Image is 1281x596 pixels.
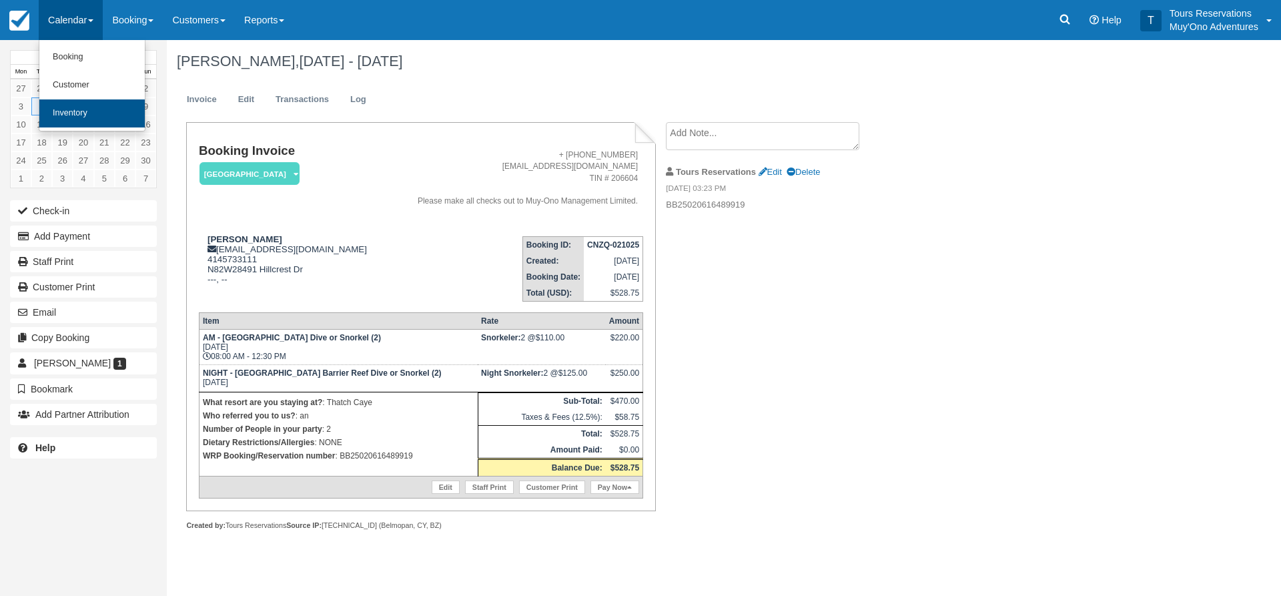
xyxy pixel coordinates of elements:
[676,167,756,177] strong: Tours Reservations
[1170,20,1258,33] p: Muy'Ono Adventures
[31,152,52,170] a: 25
[392,150,638,207] address: + [PHONE_NUMBER] [EMAIL_ADDRESS][DOMAIN_NAME] TIN # 206604 Please make all checks out to Muy-Ono ...
[478,392,606,409] th: Sub-Total:
[199,144,386,158] h1: Booking Invoice
[94,133,115,152] a: 21
[1140,10,1162,31] div: T
[478,364,606,392] td: 2 @
[31,115,52,133] a: 11
[73,133,93,152] a: 20
[31,79,52,97] a: 28
[584,253,643,269] td: [DATE]
[11,115,31,133] a: 10
[587,240,639,250] strong: CNZQ-021025
[286,521,322,529] strong: Source IP:
[1090,15,1099,25] i: Help
[609,333,639,353] div: $220.00
[299,53,402,69] span: [DATE] - [DATE]
[11,152,31,170] a: 24
[199,329,478,364] td: [DATE] 08:00 AM - 12:30 PM
[606,425,643,442] td: $528.75
[465,481,514,494] a: Staff Print
[432,481,460,494] a: Edit
[10,352,157,374] a: [PERSON_NAME] 1
[590,481,639,494] a: Pay Now
[11,170,31,188] a: 1
[34,358,111,368] span: [PERSON_NAME]
[135,133,156,152] a: 23
[787,167,820,177] a: Delete
[199,162,295,186] a: [GEOGRAPHIC_DATA]
[115,133,135,152] a: 22
[203,422,474,436] p: : 2
[478,459,606,476] th: Balance Due:
[10,437,157,459] a: Help
[606,392,643,409] td: $470.00
[39,43,145,71] a: Booking
[113,358,126,370] span: 1
[94,170,115,188] a: 5
[199,312,478,329] th: Item
[31,133,52,152] a: 18
[1102,15,1122,25] span: Help
[52,170,73,188] a: 3
[177,87,227,113] a: Invoice
[73,152,93,170] a: 27
[52,133,73,152] a: 19
[203,333,381,342] strong: AM - [GEOGRAPHIC_DATA] Dive or Snorkel (2)
[759,167,782,177] a: Edit
[35,442,55,453] b: Help
[478,442,606,459] th: Amount Paid:
[199,364,478,392] td: [DATE]
[11,79,31,97] a: 27
[31,170,52,188] a: 2
[11,65,31,79] th: Mon
[519,481,585,494] a: Customer Print
[266,87,339,113] a: Transactions
[39,40,145,131] ul: Calendar
[31,97,52,115] a: 4
[52,152,73,170] a: 26
[481,368,543,378] strong: Night Snorkeler
[478,409,606,426] td: Taxes & Fees (12.5%):
[610,463,639,473] strong: $528.75
[115,152,135,170] a: 29
[135,97,156,115] a: 9
[94,152,115,170] a: 28
[31,65,52,79] th: Tue
[9,11,29,31] img: checkfront-main-nav-mini-logo.png
[536,333,564,342] span: $110.00
[10,276,157,298] a: Customer Print
[666,199,891,212] p: BB25020616489919
[522,236,584,253] th: Booking ID:
[203,438,314,447] strong: Dietary Restrictions/Allergies
[10,327,157,348] button: Copy Booking
[199,234,386,301] div: [EMAIL_ADDRESS][DOMAIN_NAME] 4145733111 N82W28491 Hillcrest Dr ---, --
[203,451,335,461] strong: WRP Booking/Reservation number
[203,368,442,378] strong: NIGHT - [GEOGRAPHIC_DATA] Barrier Reef Dive or Snorkel (2)
[606,442,643,459] td: $0.00
[609,368,639,388] div: $250.00
[584,285,643,302] td: $528.75
[186,521,655,531] div: Tours Reservations [TECHNICAL_ID] (Belmopan, CY, BZ)
[135,152,156,170] a: 30
[522,269,584,285] th: Booking Date:
[1170,7,1258,20] p: Tours Reservations
[207,234,282,244] strong: [PERSON_NAME]
[186,521,226,529] strong: Created by:
[203,449,474,463] p: : BB25020616489919
[115,170,135,188] a: 6
[203,398,322,407] strong: What resort are you staying at?
[10,404,157,425] button: Add Partner Attribution
[478,425,606,442] th: Total:
[39,99,145,127] a: Inventory
[135,79,156,97] a: 2
[10,226,157,247] button: Add Payment
[522,285,584,302] th: Total (USD):
[340,87,376,113] a: Log
[135,115,156,133] a: 16
[177,53,1118,69] h1: [PERSON_NAME],
[203,411,296,420] strong: Who referred you to us?
[73,170,93,188] a: 4
[558,368,587,378] span: $125.00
